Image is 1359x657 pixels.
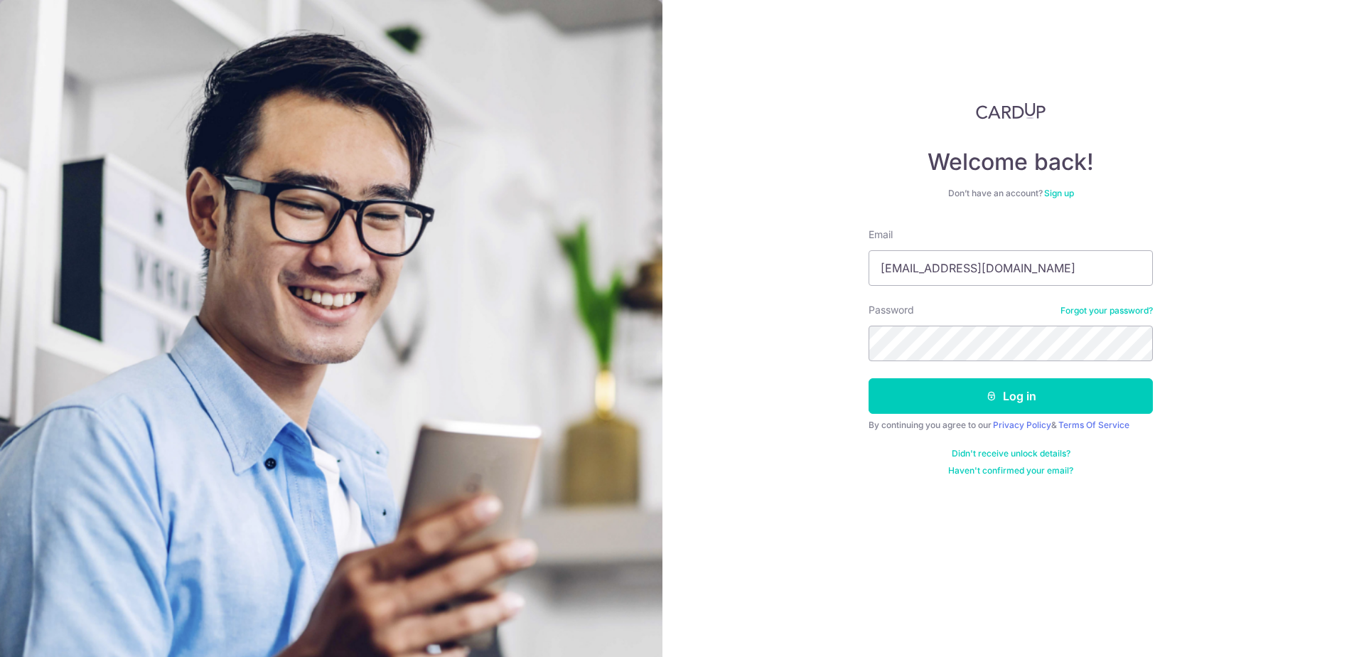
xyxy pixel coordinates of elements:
[1058,420,1129,430] a: Terms Of Service
[993,420,1051,430] a: Privacy Policy
[869,420,1153,431] div: By continuing you agree to our &
[869,378,1153,414] button: Log in
[869,228,893,242] label: Email
[869,250,1153,286] input: Enter your Email
[869,303,914,317] label: Password
[869,188,1153,199] div: Don’t have an account?
[869,148,1153,176] h4: Welcome back!
[948,465,1073,476] a: Haven't confirmed your email?
[952,448,1070,459] a: Didn't receive unlock details?
[1044,188,1074,198] a: Sign up
[976,102,1046,119] img: CardUp Logo
[1060,305,1153,316] a: Forgot your password?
